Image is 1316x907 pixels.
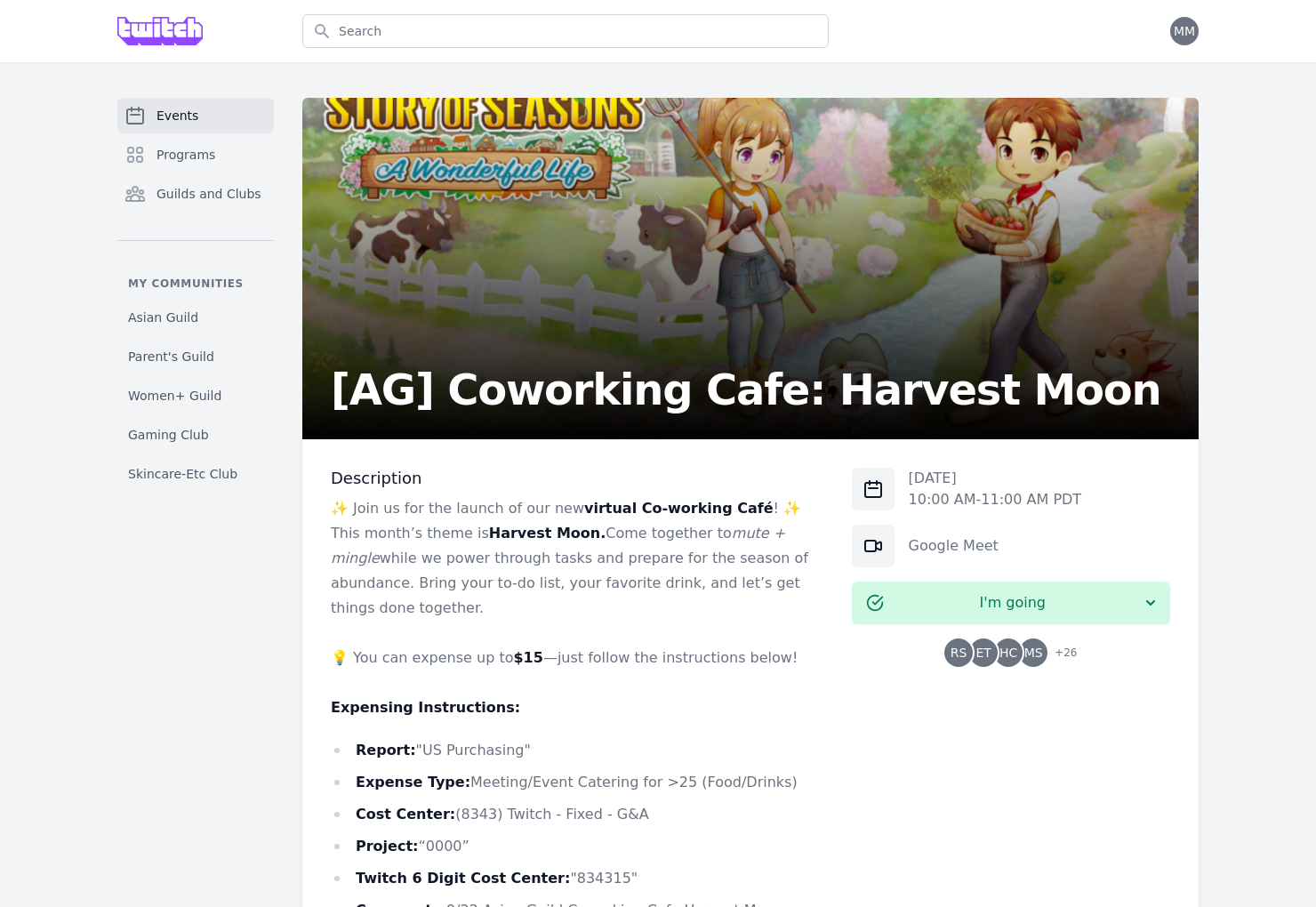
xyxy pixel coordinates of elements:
[331,468,823,489] h3: Description
[331,368,1161,411] h2: [AG] Coworking Cafe: Harvest Moon
[156,107,198,124] span: Events
[1174,25,1195,37] span: MM
[117,277,274,291] p: My communities
[909,489,1082,510] p: 10:00 AM - 11:00 AM PDT
[117,380,274,412] a: Women+ Guild
[117,137,274,173] a: Programs
[356,774,470,791] strong: Expense Type:
[117,419,274,451] a: Gaming Club
[331,646,823,670] p: 💡 You can expense up to —just follow the instructions below!
[128,348,214,365] span: Parent's Guild
[1044,642,1077,667] span: + 26
[331,738,823,763] li: "US Purchasing"
[117,98,274,133] a: Events
[1170,17,1199,45] button: MM
[584,500,774,517] strong: virtual Co-working Café
[302,14,829,48] input: Search
[331,802,823,827] li: (8343) Twitch - Fixed - G&A
[117,301,274,333] a: Asian Guild
[356,838,418,855] strong: Project:
[356,870,570,887] strong: Twitch 6 Digit Cost Center:
[128,465,237,483] span: Skincare-Etc Club
[331,699,520,716] strong: Expensing Instructions:
[951,646,967,659] span: RS
[909,537,999,554] a: Google Meet
[331,834,823,859] li: “0000”
[117,176,274,212] a: Guilds and Clubs
[117,98,274,490] nav: Sidebar
[331,770,823,795] li: Meeting/Event Catering for >25 (Food/Drinks)
[117,458,274,490] a: Skincare-Etc Club
[999,646,1017,659] span: HC
[331,496,823,621] p: ✨ Join us for the launch of our new ! ✨ This month’s theme is Come together to while we power thr...
[128,387,221,405] span: Women+ Guild
[128,426,209,444] span: Gaming Club
[909,468,1082,489] p: [DATE]
[156,185,261,203] span: Guilds and Clubs
[975,646,991,659] span: ET
[884,592,1142,614] span: I'm going
[331,866,823,891] li: "834315"
[513,649,542,666] strong: $15
[128,309,198,326] span: Asian Guild
[356,742,416,759] strong: Report:
[117,341,274,373] a: Parent's Guild
[356,806,455,823] strong: Cost Center:
[117,17,203,45] img: Grove
[1024,646,1043,659] span: MS
[156,146,215,164] span: Programs
[489,525,606,542] strong: Harvest Moon.
[852,582,1170,624] button: I'm going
